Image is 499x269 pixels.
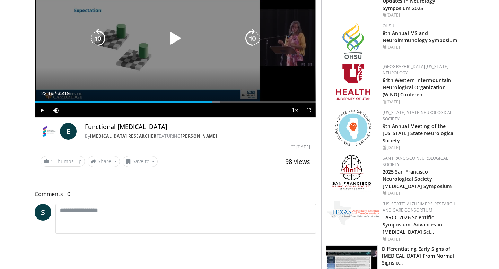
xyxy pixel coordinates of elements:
img: ad8adf1f-d405-434e-aebe-ebf7635c9b5d.png.150x105_q85_autocrop_double_scale_upscale_version-0.2.png [332,155,374,192]
h3: Differentiating Early Signs of [MEDICAL_DATA] From Normal Signs o… [382,245,460,266]
div: [DATE] [383,236,458,242]
span: Comments 0 [35,189,316,198]
a: 8th Annual MS and Neuroimmunology Symposium [383,30,457,44]
img: da959c7f-65a6-4fcf-a939-c8c702e0a770.png.150x105_q85_autocrop_double_scale_upscale_version-0.2.png [342,23,364,59]
a: 9th Annual Meeting of the [US_STATE] State Neurological Society [383,123,455,144]
div: By FEATURING [85,133,310,139]
img: c78a2266-bcdd-4805-b1c2-ade407285ecb.png.150x105_q85_autocrop_double_scale_upscale_version-0.2.png [327,201,379,225]
a: 64th Western Intermountain Neurological Organization (WINO) Conferen… [383,77,452,98]
div: Progress Bar [35,101,316,103]
span: / [55,91,56,96]
div: [DATE] [291,144,310,150]
span: 35:19 [58,91,70,96]
div: [DATE] [383,12,458,18]
button: Fullscreen [302,103,316,117]
a: [PERSON_NAME] [181,133,217,139]
a: 2025 San Francisco Neurological Society [MEDICAL_DATA] Symposium [383,168,452,189]
a: [US_STATE] Alzheimer’s Research and Care Consortium [383,201,455,213]
button: Mute [49,103,63,117]
h4: Functional [MEDICAL_DATA] [85,123,310,131]
button: Playback Rate [288,103,302,117]
span: 22:19 [41,91,53,96]
a: San Francisco Neurological Society [383,155,448,167]
a: [GEOGRAPHIC_DATA][US_STATE] Neurology [383,64,449,76]
div: [DATE] [383,44,458,50]
a: [MEDICAL_DATA] Researcher [90,133,157,139]
a: 1 Thumbs Up [41,156,85,167]
a: OHSU [383,23,395,29]
button: Save to [123,156,158,167]
a: E [60,123,77,140]
div: [DATE] [383,145,458,151]
button: Play [35,103,49,117]
span: 1 [51,158,53,165]
img: 71a8b48c-8850-4916-bbdd-e2f3ccf11ef9.png.150x105_q85_autocrop_double_scale_upscale_version-0.2.png [335,110,371,146]
a: [US_STATE] State Neurological Society [383,110,453,122]
div: [DATE] [383,99,458,105]
button: Share [88,156,120,167]
div: [DATE] [383,190,458,196]
img: Dementia Researcher [41,123,57,140]
a: S [35,204,51,221]
span: 98 views [285,157,310,166]
a: TARCC 2026 Scientific Symposium: Advances in [MEDICAL_DATA] Sci… [383,214,442,235]
img: f6362829-b0a3-407d-a044-59546adfd345.png.150x105_q85_autocrop_double_scale_upscale_version-0.2.png [336,64,370,100]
